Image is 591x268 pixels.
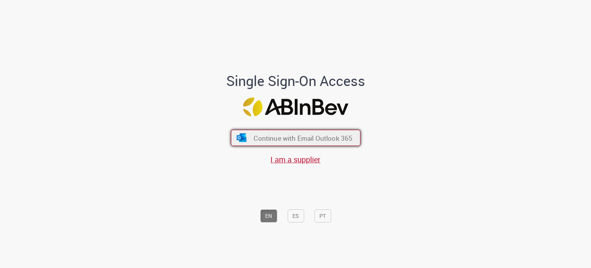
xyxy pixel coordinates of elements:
[270,154,321,165] a: I am a supplier
[314,209,331,222] button: PT
[189,73,402,89] h1: Single Sign-On Access
[260,209,277,222] button: EN
[236,134,247,142] img: ícone Azure/Microsoft 360
[243,98,348,116] img: Logo ABInBev
[254,133,352,142] span: Continue with Email Outlook 365
[287,209,304,222] button: ES
[231,130,361,146] button: ícone Azure/Microsoft 360 Continue with Email Outlook 365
